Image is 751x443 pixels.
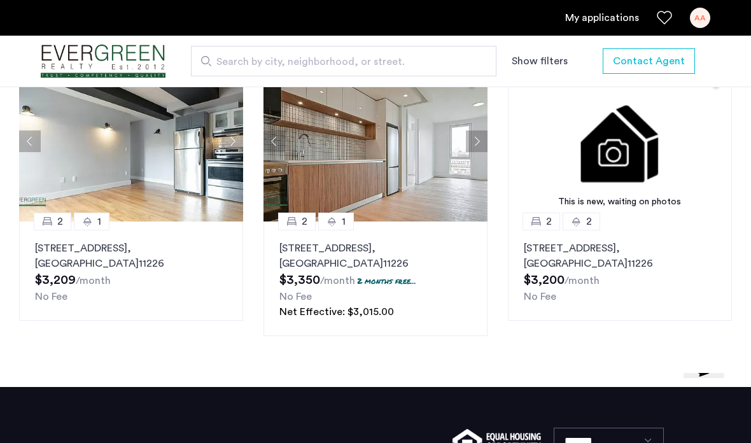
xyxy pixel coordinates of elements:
a: 21[STREET_ADDRESS], [GEOGRAPHIC_DATA]112262 months free...No FeeNet Effective: $3,015.00 [263,221,488,336]
a: 22[STREET_ADDRESS], [GEOGRAPHIC_DATA]11226No Fee [508,221,732,336]
a: My application [565,10,639,25]
span: 1 [97,214,101,229]
div: This is new, waiting on photos [514,195,726,209]
p: [STREET_ADDRESS] 11226 [279,241,472,271]
span: Net Effective: $3,015.00 [279,307,394,317]
span: , [GEOGRAPHIC_DATA] [279,243,383,269]
p: [STREET_ADDRESS] 11226 [524,241,716,271]
span: 2 [302,214,307,229]
img: 2.gif [508,61,732,221]
span: No Fee [524,292,556,302]
span: 2 [546,214,552,229]
span: 2 [57,214,63,229]
button: Next apartment [221,130,243,152]
sub: /month [565,276,600,286]
a: This is new, waiting on photos [508,61,732,221]
span: $3,200 [524,274,565,286]
span: $3,350 [279,274,320,286]
span: 2 [586,214,592,229]
div: AA [690,8,710,28]
span: Search by city, neighborhood, or street. [216,54,461,69]
input: Apartment Search [191,46,496,76]
button: Previous apartment [263,130,285,152]
span: 1 [342,214,346,229]
span: , [GEOGRAPHIC_DATA] [35,243,139,269]
button: Show or hide filters [512,53,568,69]
p: 2 months free... [357,276,416,286]
a: Cazamio logo [41,38,165,85]
img: 218_638509545598484653.jpeg [19,61,243,221]
button: Previous apartment [19,130,41,152]
button: Next apartment [466,130,488,152]
sub: /month [320,276,355,286]
button: button [603,48,695,74]
p: [STREET_ADDRESS] 11226 [35,241,227,271]
img: 2010_638693720554050902.jpeg [263,61,488,221]
span: No Fee [35,292,67,302]
img: logo [41,38,165,85]
span: $3,209 [35,274,76,286]
span: , [GEOGRAPHIC_DATA] [524,243,628,269]
a: 21[STREET_ADDRESS], [GEOGRAPHIC_DATA]11226No Fee [19,221,243,336]
sub: /month [76,276,111,286]
span: No Fee [279,292,312,302]
iframe: chat widget [678,373,740,432]
span: Contact Agent [613,53,685,69]
a: Favorites [657,10,672,25]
